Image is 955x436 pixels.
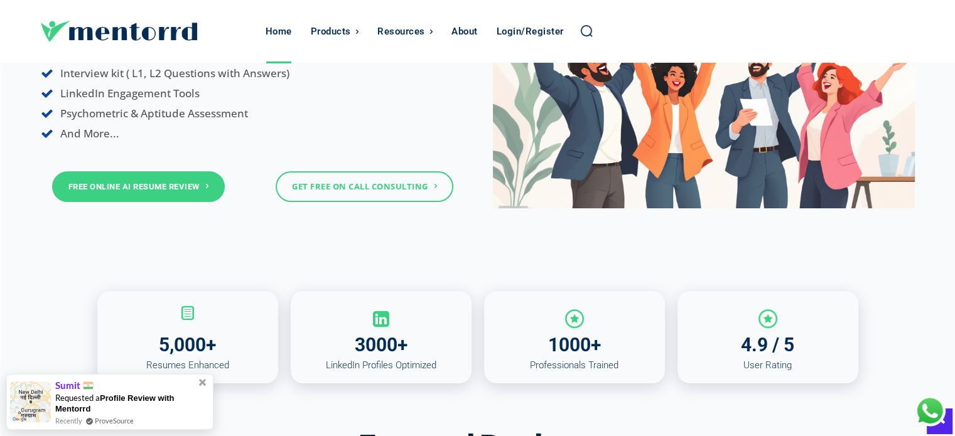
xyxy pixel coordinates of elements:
[55,415,82,426] span: Recently
[52,171,225,202] a: Free Online AI Resume Review
[303,359,459,371] p: LinkedIn Profiles Optimized
[690,334,846,356] p: 4.9 / 5
[60,86,200,100] span: LinkedIn Engagement Tools
[690,359,846,371] p: User Rating
[60,126,119,141] span: And More...
[110,359,266,371] p: Resumes Enhanced
[55,380,94,391] span: Sumit
[580,24,593,38] a: Search
[95,415,134,426] a: ProveSource
[55,393,174,413] span: Profile Review with Mentorrd
[41,21,259,42] a: Logo
[60,66,289,80] span: Interview kit ( L1, L2 Questions with Answers)
[497,334,652,356] p: 1000+
[55,393,174,413] span: Requested a
[303,334,459,356] p: 3000+
[10,381,51,422] img: provesource social proof notification image
[497,359,652,371] p: Professionals Trained
[110,334,266,356] p: 5,000+
[276,171,453,202] a: Get Free On Call Consulting
[60,106,248,120] span: Psychometric & Aptitude Assessment
[83,381,94,390] img: provesource country flag image
[914,395,946,427] div: Chat with Us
